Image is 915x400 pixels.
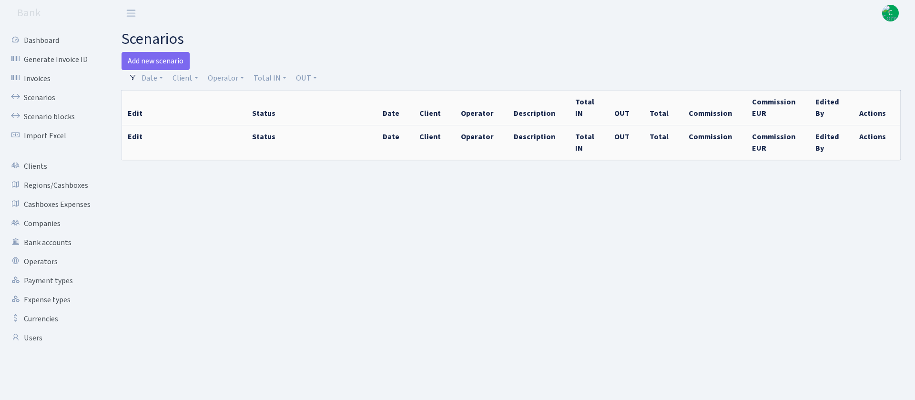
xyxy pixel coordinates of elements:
[246,125,377,160] th: Status
[5,31,100,50] a: Dashboard
[882,5,899,21] img: Consultant
[377,125,414,160] th: Date
[746,91,810,125] th: Commission EUR
[609,91,644,125] th: OUT
[5,69,100,88] a: Invoices
[122,52,190,70] a: Add new scenario
[292,70,321,86] a: OUT
[854,125,901,160] th: Actions
[683,125,746,160] th: Commission
[5,233,100,252] a: Bank accounts
[246,91,377,125] th: Status
[609,125,644,160] th: OUT
[5,88,100,107] a: Scenarios
[569,91,609,125] th: Total IN
[5,328,100,348] a: Users
[414,125,455,160] th: Client
[5,214,100,233] a: Companies
[5,309,100,328] a: Currencies
[882,5,899,21] a: C
[122,91,246,125] th: Edit
[122,125,246,160] th: Edit
[644,91,683,125] th: Total
[169,70,202,86] a: Client
[5,50,100,69] a: Generate Invoice ID
[854,91,901,125] th: Actions
[810,125,854,160] th: Edited By
[204,70,248,86] a: Operator
[5,157,100,176] a: Clients
[5,126,100,145] a: Import Excel
[5,107,100,126] a: Scenario blocks
[746,125,810,160] th: Commission EUR
[5,195,100,214] a: Cashboxes Expenses
[508,91,569,125] th: Description
[5,271,100,290] a: Payment types
[377,91,414,125] th: Date
[569,125,609,160] th: Total IN
[508,125,569,160] th: Description
[119,5,143,21] button: Toggle navigation
[138,70,167,86] a: Date
[810,91,854,125] th: Edited By
[5,290,100,309] a: Expense types
[683,91,746,125] th: Commission
[5,176,100,195] a: Regions/Cashboxes
[455,91,508,125] th: Operator
[122,28,184,50] span: scenarios
[644,125,683,160] th: Total
[414,91,455,125] th: Client
[250,70,290,86] a: Total IN
[455,125,508,160] th: Operator
[5,252,100,271] a: Operators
